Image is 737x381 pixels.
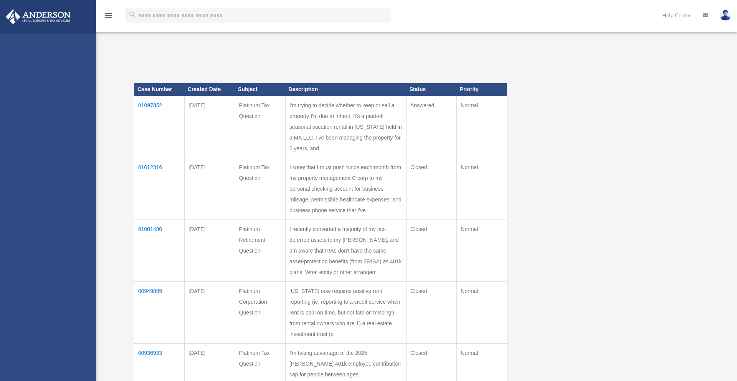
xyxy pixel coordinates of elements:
td: Normal [457,282,507,344]
td: Normal [457,96,507,158]
td: Closed [407,158,457,220]
th: Status [407,83,457,96]
img: User Pic [720,10,731,21]
td: Closed [407,282,457,344]
td: Normal [457,220,507,282]
th: Created Date [185,83,235,96]
img: Anderson Advisors Platinum Portal [3,9,73,24]
td: I'm trying to decide whether to keep or sell a property I'm due to inherit. It's a paid-off seaso... [285,96,406,158]
td: Platinum Tax Question [235,96,285,158]
td: 01012316 [134,158,185,220]
a: menu [104,13,113,20]
td: Answered [407,96,457,158]
td: [DATE] [185,220,235,282]
td: Platinum Tax Question [235,158,285,220]
td: 00949899 [134,282,185,344]
td: [DATE] [185,158,235,220]
i: menu [104,11,113,20]
th: Priority [457,83,507,96]
th: Subject [235,83,285,96]
td: I recently converted a majority of my tax-deferred assets to my [PERSON_NAME], and am aware that ... [285,220,406,282]
td: I know that I must push funds each month from my property management C corp to my personal checki... [285,158,406,220]
th: Description [285,83,406,96]
th: Case Number [134,83,185,96]
td: [DATE] [185,96,235,158]
td: [US_STATE] now requires positive rent reporting (ie, reporting to a credit service when rent is p... [285,282,406,344]
td: 01001480 [134,220,185,282]
td: Platinum Corporation Question [235,282,285,344]
td: [DATE] [185,282,235,344]
i: search [128,10,137,19]
td: Platinum Retirement Question [235,220,285,282]
td: 01097852 [134,96,185,158]
td: Normal [457,158,507,220]
td: Closed [407,220,457,282]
